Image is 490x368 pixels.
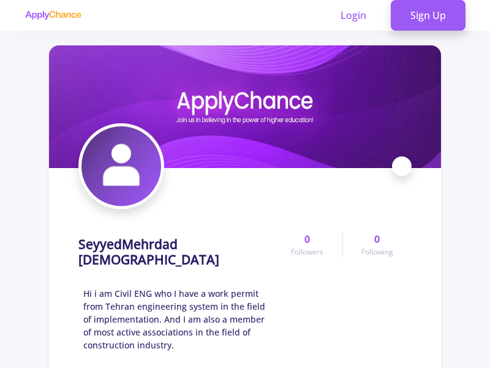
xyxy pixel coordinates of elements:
[78,237,273,267] h1: SeyyedMehrdad [DEMOGRAPHIC_DATA]
[304,232,310,247] span: 0
[49,45,441,168] img: SeyyedMehrdad Mousavicover image
[342,232,412,258] a: 0Following
[361,247,393,258] span: Following
[291,247,323,258] span: Followers
[374,232,380,247] span: 0
[273,232,342,258] a: 0Followers
[81,126,161,206] img: SeyyedMehrdad Mousaviavatar
[24,10,81,20] img: applychance logo text only
[83,287,273,351] span: Hi i am Civil ENG who I have a work permit from Tehran engineering system in the field of impleme...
